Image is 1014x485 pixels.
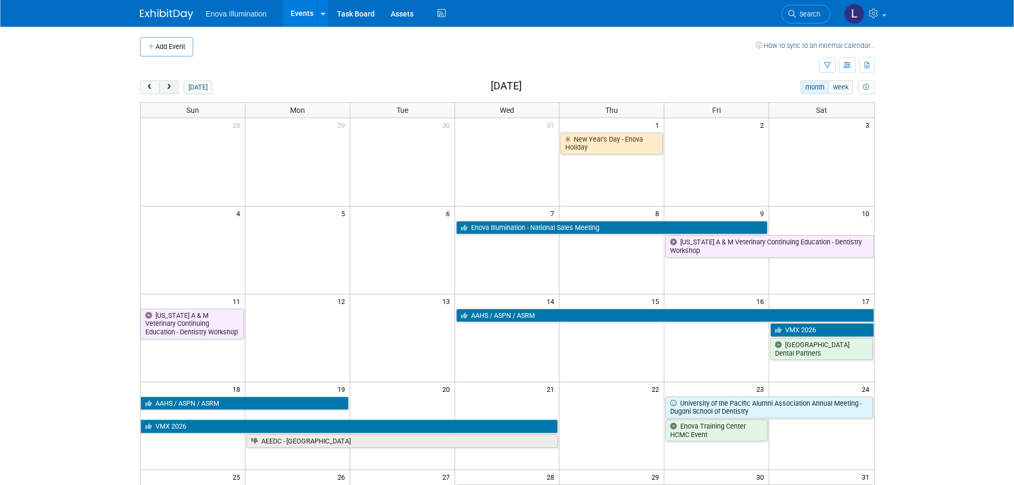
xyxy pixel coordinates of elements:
[186,106,199,114] span: Sun
[140,9,193,20] img: ExhibitDay
[336,118,350,131] span: 29
[828,80,853,94] button: week
[756,42,875,50] a: How to sync to an external calendar...
[441,382,455,396] span: 20
[441,470,455,483] span: 27
[140,37,193,56] button: Add Event
[844,4,864,24] img: Lucas Mlinarcik
[858,80,874,94] button: myCustomButton
[546,470,559,483] span: 28
[456,221,768,235] a: Enova Illumination - National Sales Meeting
[456,309,874,323] a: AAHS / ASPN / ASRM
[650,294,664,308] span: 15
[781,5,830,23] a: Search
[336,294,350,308] span: 12
[755,470,769,483] span: 30
[141,420,558,433] a: VMX 2026
[770,323,873,337] a: VMX 2026
[336,470,350,483] span: 26
[816,106,827,114] span: Sat
[755,294,769,308] span: 16
[232,382,245,396] span: 18
[546,118,559,131] span: 31
[500,106,514,114] span: Wed
[665,397,872,418] a: University of the Pacific Alumni Association Annual Meeting - Dugoni School of Dentistry
[184,80,212,94] button: [DATE]
[336,382,350,396] span: 19
[650,382,664,396] span: 22
[232,118,245,131] span: 28
[141,397,349,410] a: AAHS / ASPN / ASRM
[140,80,160,94] button: prev
[863,84,870,91] i: Personalize Calendar
[491,80,522,92] h2: [DATE]
[759,118,769,131] span: 2
[235,207,245,220] span: 4
[605,106,618,114] span: Thu
[340,207,350,220] span: 5
[441,118,455,131] span: 30
[654,118,664,131] span: 1
[290,106,305,114] span: Mon
[861,294,874,308] span: 17
[712,106,721,114] span: Fri
[546,294,559,308] span: 14
[560,133,663,154] a: New Year’s Day - Enova Holiday
[206,10,267,18] span: Enova Illumination
[770,338,872,360] a: [GEOGRAPHIC_DATA] Dental Partners
[141,309,244,339] a: [US_STATE] A & M Veterinary Continuing Education - Dentistry Workshop
[159,80,179,94] button: next
[861,470,874,483] span: 31
[246,434,558,448] a: AEEDC - [GEOGRAPHIC_DATA]
[549,207,559,220] span: 7
[232,294,245,308] span: 11
[759,207,769,220] span: 9
[796,10,820,18] span: Search
[546,382,559,396] span: 21
[755,382,769,396] span: 23
[650,470,664,483] span: 29
[445,207,455,220] span: 6
[397,106,408,114] span: Tue
[864,118,874,131] span: 3
[861,382,874,396] span: 24
[654,207,664,220] span: 8
[665,235,873,257] a: [US_STATE] A & M Veterinary Continuing Education - Dentistry Workshop
[441,294,455,308] span: 13
[861,207,874,220] span: 10
[232,470,245,483] span: 25
[665,420,768,441] a: Enova Training Center HCMC Event
[801,80,829,94] button: month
